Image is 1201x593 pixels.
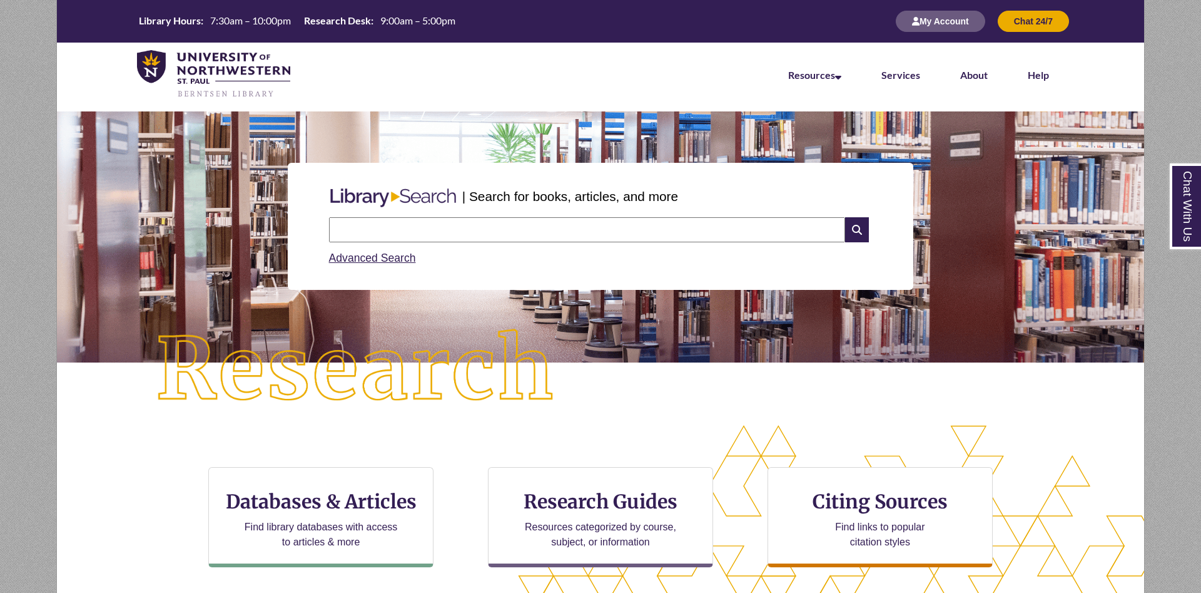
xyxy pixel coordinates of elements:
a: Citing Sources Find links to popular citation styles [768,467,993,567]
a: Help [1028,69,1049,81]
a: My Account [896,16,985,26]
p: Find library databases with access to articles & more [240,520,403,550]
a: Databases & Articles Find library databases with access to articles & more [208,467,433,567]
i: Search [845,217,869,242]
button: My Account [896,11,985,32]
a: Hours Today [134,14,460,29]
th: Research Desk: [299,14,375,28]
a: Research Guides Resources categorized by course, subject, or information [488,467,713,567]
a: About [960,69,988,81]
img: UNWSP Library Logo [137,50,290,99]
span: 9:00am – 5:00pm [380,14,455,26]
img: Research [111,285,600,455]
a: Advanced Search [329,252,416,264]
th: Library Hours: [134,14,205,28]
a: Chat 24/7 [998,16,1069,26]
img: Libary Search [324,183,462,212]
h3: Databases & Articles [219,490,423,513]
p: | Search for books, articles, and more [462,187,678,206]
button: Chat 24/7 [998,11,1069,32]
p: Find links to popular citation styles [819,520,941,550]
h3: Research Guides [499,490,702,513]
h3: Citing Sources [804,490,956,513]
a: Services [881,69,920,81]
a: Resources [788,69,841,81]
table: Hours Today [134,14,460,28]
span: 7:30am – 10:00pm [210,14,291,26]
p: Resources categorized by course, subject, or information [519,520,682,550]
